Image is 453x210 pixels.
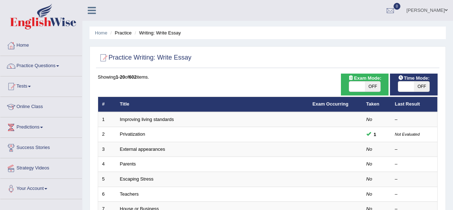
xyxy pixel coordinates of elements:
a: Practice Questions [0,56,82,74]
th: Taken [362,97,391,112]
th: Title [116,97,309,112]
div: – [395,116,434,123]
td: 5 [98,172,116,187]
span: Exam Mode: [346,74,384,82]
em: No [366,176,372,182]
em: No [366,146,372,152]
b: 602 [129,74,137,80]
td: 1 [98,112,116,127]
span: 0 [394,3,401,10]
em: No [366,161,372,167]
a: Teachers [120,191,139,197]
a: Success Stories [0,138,82,156]
th: # [98,97,116,112]
div: – [395,191,434,198]
a: Improving living standards [120,117,174,122]
a: Predictions [0,117,82,135]
span: OFF [414,81,430,92]
small: Not Evaluated [395,132,420,136]
td: 3 [98,142,116,157]
a: Tests [0,76,82,94]
div: Show exams occurring in exams [341,74,389,95]
li: Writing: Write Essay [133,29,181,36]
th: Last Result [391,97,438,112]
div: Showing of items. [98,74,438,80]
a: Home [0,36,82,53]
div: – [395,176,434,183]
em: No [366,117,372,122]
span: OFF [365,81,381,92]
a: Exam Occurring [313,101,348,107]
div: – [395,146,434,153]
span: Time Mode: [395,74,433,82]
a: External appearances [120,146,165,152]
a: Your Account [0,179,82,197]
a: Parents [120,161,136,167]
span: You can still take this question [371,131,379,138]
a: Escaping Stress [120,176,154,182]
td: 6 [98,187,116,202]
div: – [395,161,434,168]
a: Strategy Videos [0,158,82,176]
a: Home [95,30,107,36]
td: 2 [98,127,116,142]
td: 4 [98,157,116,172]
li: Practice [109,29,131,36]
em: No [366,191,372,197]
a: Privatization [120,131,145,137]
b: 1-20 [116,74,125,80]
a: Online Class [0,97,82,115]
h2: Practice Writing: Write Essay [98,52,191,63]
